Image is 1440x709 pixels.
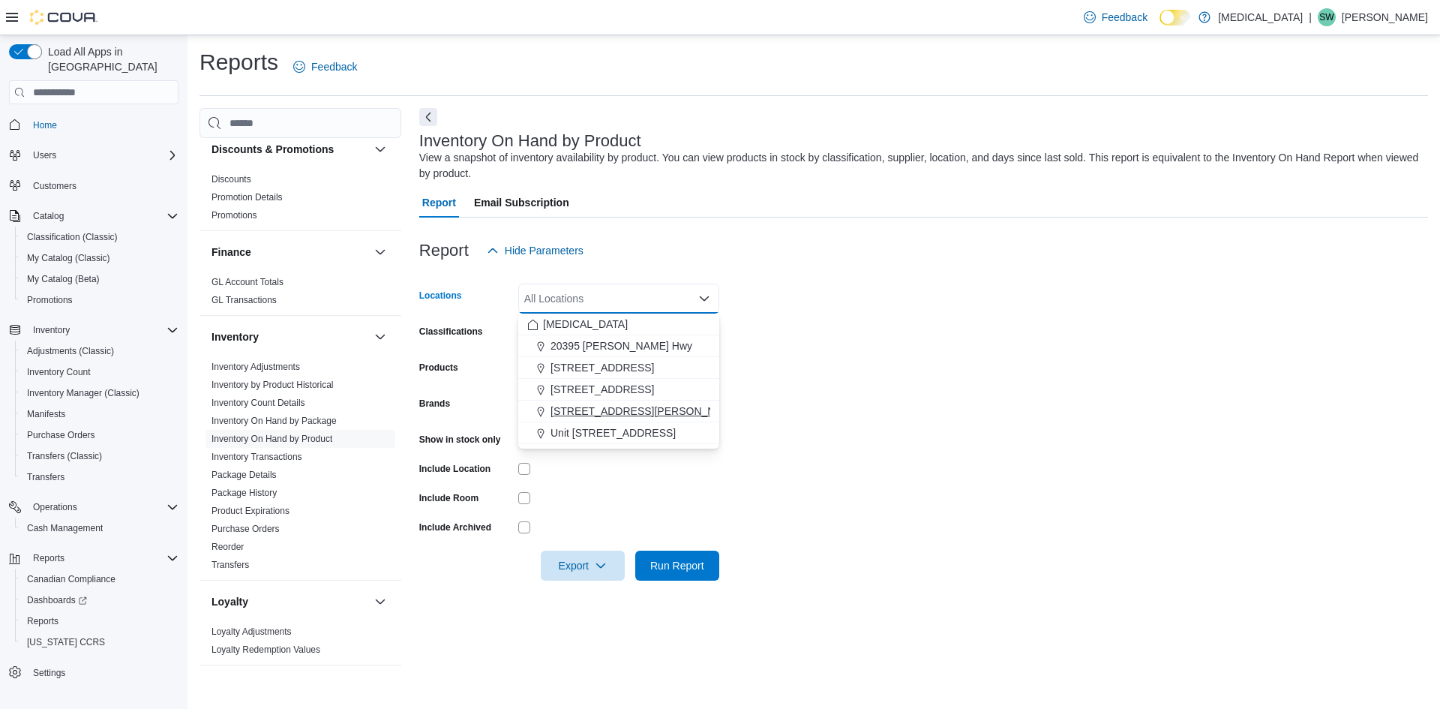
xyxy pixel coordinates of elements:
[211,452,302,462] a: Inventory Transactions
[419,463,490,475] label: Include Location
[287,52,363,82] a: Feedback
[21,591,93,609] a: Dashboards
[211,559,249,571] span: Transfers
[27,615,58,627] span: Reports
[21,447,108,465] a: Transfers (Classic)
[211,524,280,534] a: Purchase Orders
[27,321,76,339] button: Inventory
[211,626,292,637] a: Loyalty Adjustments
[21,228,124,246] a: Classification (Classic)
[21,384,145,402] a: Inventory Manager (Classic)
[21,447,178,465] span: Transfers (Classic)
[371,140,389,158] button: Discounts & Promotions
[550,382,654,397] span: [STREET_ADDRESS]
[21,342,178,360] span: Adjustments (Classic)
[21,270,178,288] span: My Catalog (Beta)
[21,570,121,588] a: Canadian Compliance
[311,59,357,74] span: Feedback
[27,522,103,534] span: Cash Management
[199,170,401,230] div: Discounts & Promotions
[1218,8,1303,26] p: [MEDICAL_DATA]
[27,146,62,164] button: Users
[550,425,676,440] span: Unit [STREET_ADDRESS]
[27,294,73,306] span: Promotions
[211,209,257,221] span: Promotions
[419,150,1420,182] div: View a snapshot of inventory availability by product. You can view products in stock by classific...
[211,594,368,609] button: Loyalty
[650,558,704,573] span: Run Report
[27,498,83,516] button: Operations
[33,210,64,222] span: Catalog
[635,551,719,581] button: Run Report
[481,236,589,266] button: Hide Parameters
[211,626,292,638] span: Loyalty Adjustments
[27,387,139,399] span: Inventory Manager (Classic)
[518,335,719,357] button: 20395 [PERSON_NAME] Hwy
[211,210,257,221] a: Promotions
[3,145,184,166] button: Users
[211,541,244,553] span: Reorder
[27,366,91,378] span: Inventory Count
[33,324,70,336] span: Inventory
[21,426,101,444] a: Purchase Orders
[371,243,389,261] button: Finance
[211,434,332,444] a: Inventory On Hand by Product
[21,570,178,588] span: Canadian Compliance
[27,549,70,567] button: Reports
[211,594,248,609] h3: Loyalty
[419,326,483,338] label: Classifications
[211,644,320,655] a: Loyalty Redemption Values
[27,429,95,441] span: Purchase Orders
[15,446,184,467] button: Transfers (Classic)
[21,363,97,381] a: Inventory Count
[21,270,106,288] a: My Catalog (Beta)
[15,362,184,383] button: Inventory Count
[27,664,71,682] a: Settings
[199,358,401,580] div: Inventory
[3,320,184,341] button: Inventory
[1319,8,1333,26] span: SW
[211,488,277,498] a: Package History
[550,551,616,581] span: Export
[21,519,178,537] span: Cash Management
[211,380,334,390] a: Inventory by Product Historical
[21,633,111,651] a: [US_STATE] CCRS
[371,328,389,346] button: Inventory
[21,468,70,486] a: Transfers
[211,433,332,445] span: Inventory On Hand by Product
[518,314,719,335] button: [MEDICAL_DATA]
[211,506,289,516] a: Product Expirations
[698,293,710,305] button: Close list of options
[27,471,64,483] span: Transfers
[27,663,178,682] span: Settings
[211,415,337,427] span: Inventory On Hand by Package
[3,175,184,197] button: Customers
[27,273,100,285] span: My Catalog (Beta)
[505,243,583,258] span: Hide Parameters
[419,492,478,504] label: Include Room
[33,119,57,131] span: Home
[21,612,64,630] a: Reports
[419,132,641,150] h3: Inventory On Hand by Product
[211,329,368,344] button: Inventory
[33,149,56,161] span: Users
[419,434,501,446] label: Show in stock only
[211,142,334,157] h3: Discounts & Promotions
[211,397,305,409] span: Inventory Count Details
[27,176,178,195] span: Customers
[3,206,184,227] button: Catalog
[27,408,65,420] span: Manifests
[211,294,277,306] span: GL Transactions
[3,548,184,569] button: Reports
[211,173,251,185] span: Discounts
[21,342,120,360] a: Adjustments (Classic)
[1078,2,1153,32] a: Feedback
[27,450,102,462] span: Transfers (Classic)
[419,362,458,374] label: Products
[211,362,300,372] a: Inventory Adjustments
[211,329,259,344] h3: Inventory
[550,338,692,353] span: 20395 [PERSON_NAME] Hwy
[21,384,178,402] span: Inventory Manager (Classic)
[211,295,277,305] a: GL Transactions
[27,177,82,195] a: Customers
